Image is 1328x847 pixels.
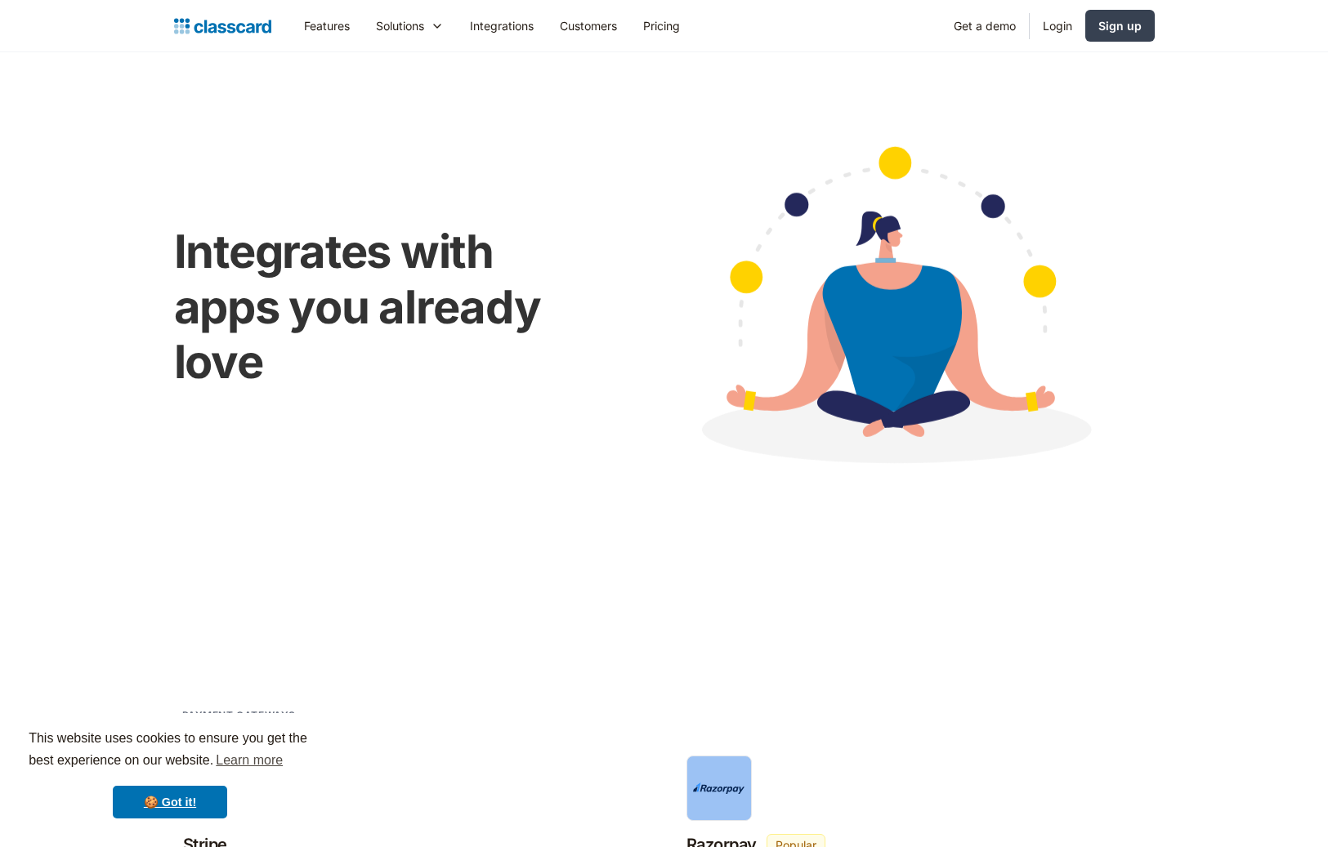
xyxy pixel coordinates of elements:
div: Solutions [376,17,424,34]
a: Integrations [457,7,547,44]
a: Logo [174,15,271,38]
h1: Integrates with apps you already love [174,225,598,390]
img: Cartoon image showing connected apps [631,115,1155,507]
div: Sign up [1098,17,1142,34]
img: Razorpay [693,782,745,794]
a: Sign up [1085,10,1155,42]
a: Customers [547,7,630,44]
a: Login [1030,7,1085,44]
div: cookieconsent [13,713,327,834]
span: This website uses cookies to ensure you get the best experience on our website. [29,729,311,773]
h2: Payment gateways [182,707,297,723]
a: Features [291,7,363,44]
div: Solutions [363,7,457,44]
a: dismiss cookie message [113,786,227,818]
a: learn more about cookies [213,748,285,773]
a: Pricing [630,7,693,44]
a: Get a demo [941,7,1029,44]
